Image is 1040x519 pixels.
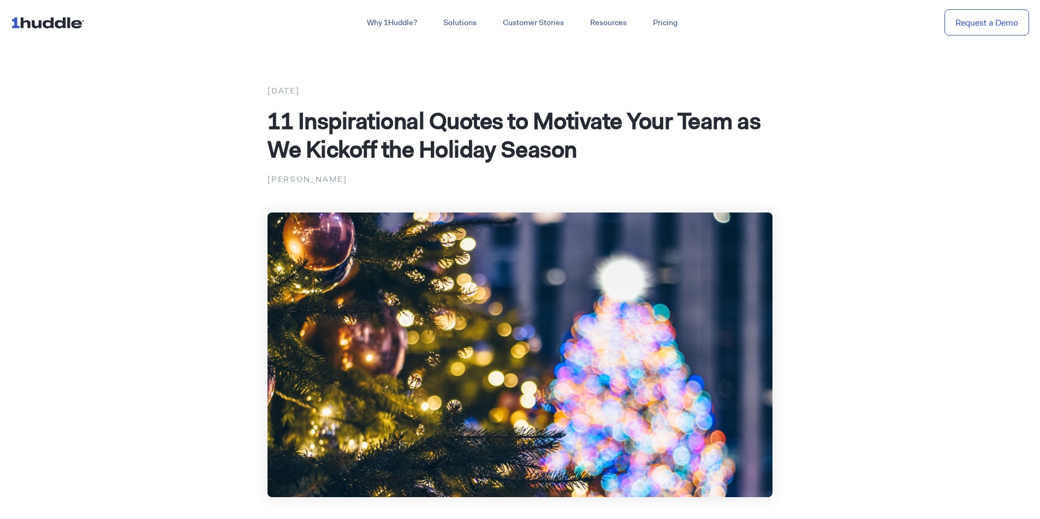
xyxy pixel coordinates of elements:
[640,13,691,33] a: Pricing
[577,13,640,33] a: Resources
[354,13,430,33] a: Why 1Huddle?
[430,13,490,33] a: Solutions
[268,172,772,186] p: [PERSON_NAME]
[944,9,1029,36] a: Request a Demo
[268,105,760,164] span: 11 Inspirational Quotes to Motivate Your Team as We Kickoff the Holiday Season
[11,12,89,33] img: ...
[268,84,772,98] div: [DATE]
[490,13,577,33] a: Customer Stories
